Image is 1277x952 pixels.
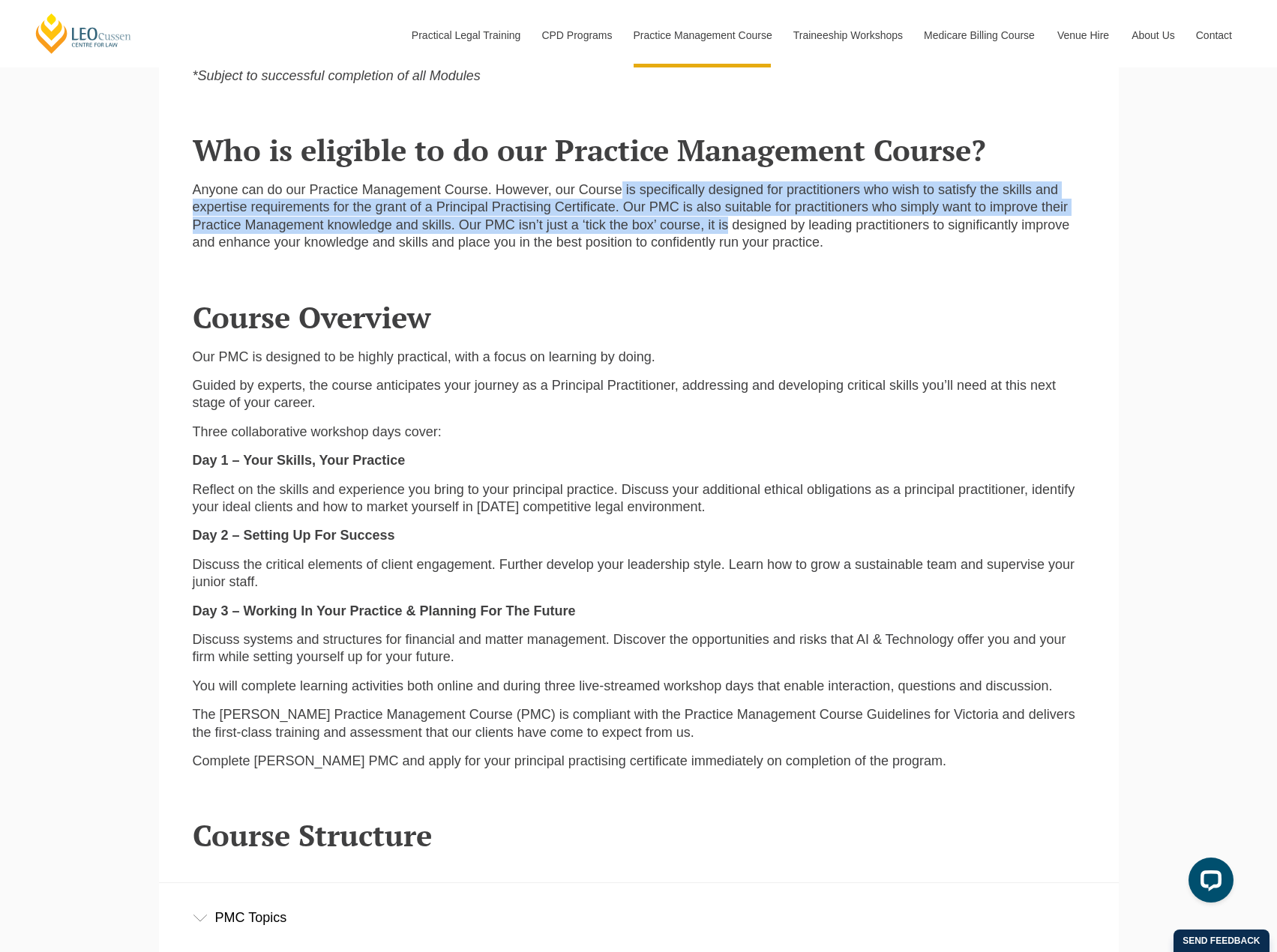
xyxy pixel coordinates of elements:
a: Venue Hire [1046,3,1120,67]
a: CPD Programs [530,3,622,67]
a: About Us [1120,3,1185,67]
p: The [PERSON_NAME] Practice Management Course (PMC) is compliant with the Practice Management Cour... [193,706,1085,741]
a: Practical Legal Training [400,3,531,67]
p: Reflect on the skills and experience you bring to your principal practice. Discuss your additiona... [193,481,1085,516]
a: Contact [1185,3,1243,67]
p: Complete [PERSON_NAME] PMC and apply for your principal practising certificate immediately on com... [193,753,1085,770]
p: Discuss systems and structures for financial and matter management. Discover the opportunities an... [193,631,1085,666]
a: Medicare Billing Course [913,3,1046,67]
iframe: LiveChat chat widget [1177,852,1240,915]
h2: Who is eligible to do our Practice Management Course? [193,133,1085,166]
strong: Day 1 – Your Skills, Your Practice [193,453,406,468]
strong: Day 2 – Setting Up For Success [193,528,395,543]
p: Anyone can do our Practice Management Course. However, our Course is specifically designed for pr... [193,181,1085,252]
p: Three collaborative workshop days cover: [193,424,1085,441]
h2: Course Structure [193,819,1085,852]
a: Practice Management Course [622,3,782,67]
strong: Day 3 – Working In Your Practice & Planning For The Future [193,603,576,618]
p: You will complete learning activities both online and during three live-streamed workshop days th... [193,678,1085,695]
a: Traineeship Workshops [782,3,913,67]
em: *Subject to successful completion of all Modules [193,68,481,83]
p: Guided by experts, the course anticipates your journey as a Principal Practitioner, addressing an... [193,377,1085,412]
p: Our PMC is designed to be highly practical, with a focus on learning by doing. [193,349,1085,366]
a: [PERSON_NAME] Centre for Law [34,12,133,55]
p: Discuss the critical elements of client engagement. Further develop your leadership style. Learn ... [193,556,1085,591]
h2: Course Overview [193,301,1085,334]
